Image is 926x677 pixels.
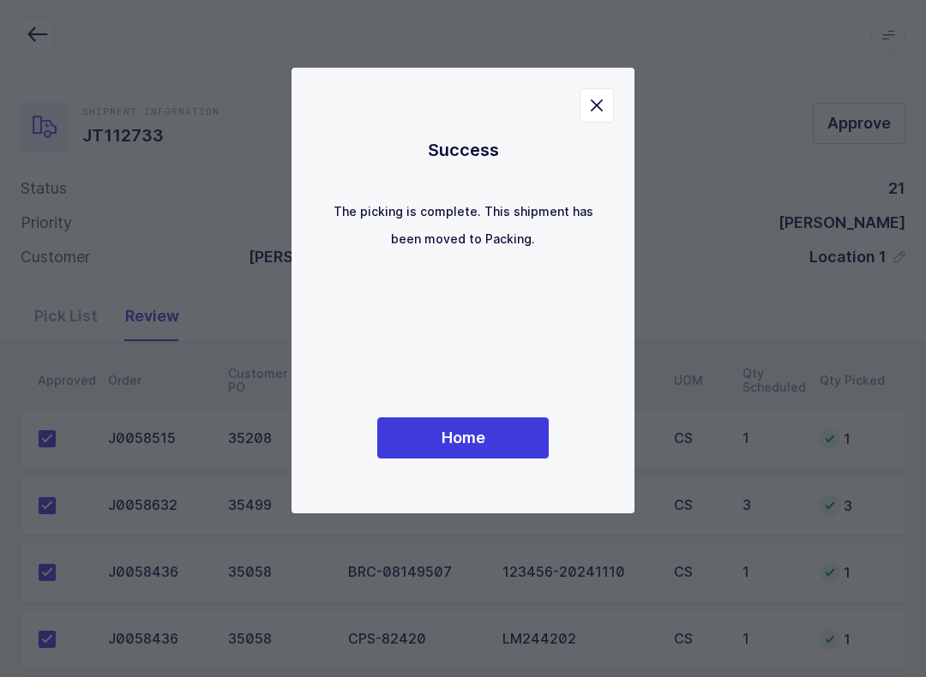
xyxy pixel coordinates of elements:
[442,427,485,448] span: Home
[580,88,614,123] button: Close
[326,136,600,164] h1: Success
[377,417,549,458] button: Home
[326,198,600,253] p: The picking is complete. This shipment has been moved to Packing.
[292,68,634,513] div: dialog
